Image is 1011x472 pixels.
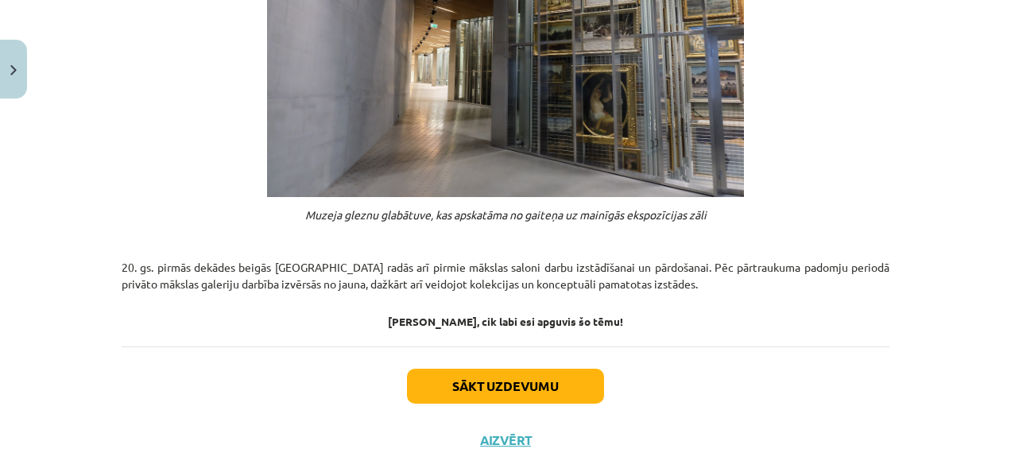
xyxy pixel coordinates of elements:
[305,207,707,222] em: Muzeja gleznu glabātuve, kas apskatāma no gaiteņa uz mainīgās ekspozīcijas zāli
[388,314,623,328] strong: [PERSON_NAME], cik labi esi apguvis šo tēmu!
[475,432,536,448] button: Aizvērt
[407,369,604,404] button: Sākt uzdevumu
[10,65,17,75] img: icon-close-lesson-0947bae3869378f0d4975bcd49f059093ad1ed9edebbc8119c70593378902aed.svg
[122,259,889,292] p: 20. gs. pirmās dekādes beigās [GEOGRAPHIC_DATA] radās arī pirmie mākslas saloni darbu izstādīšana...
